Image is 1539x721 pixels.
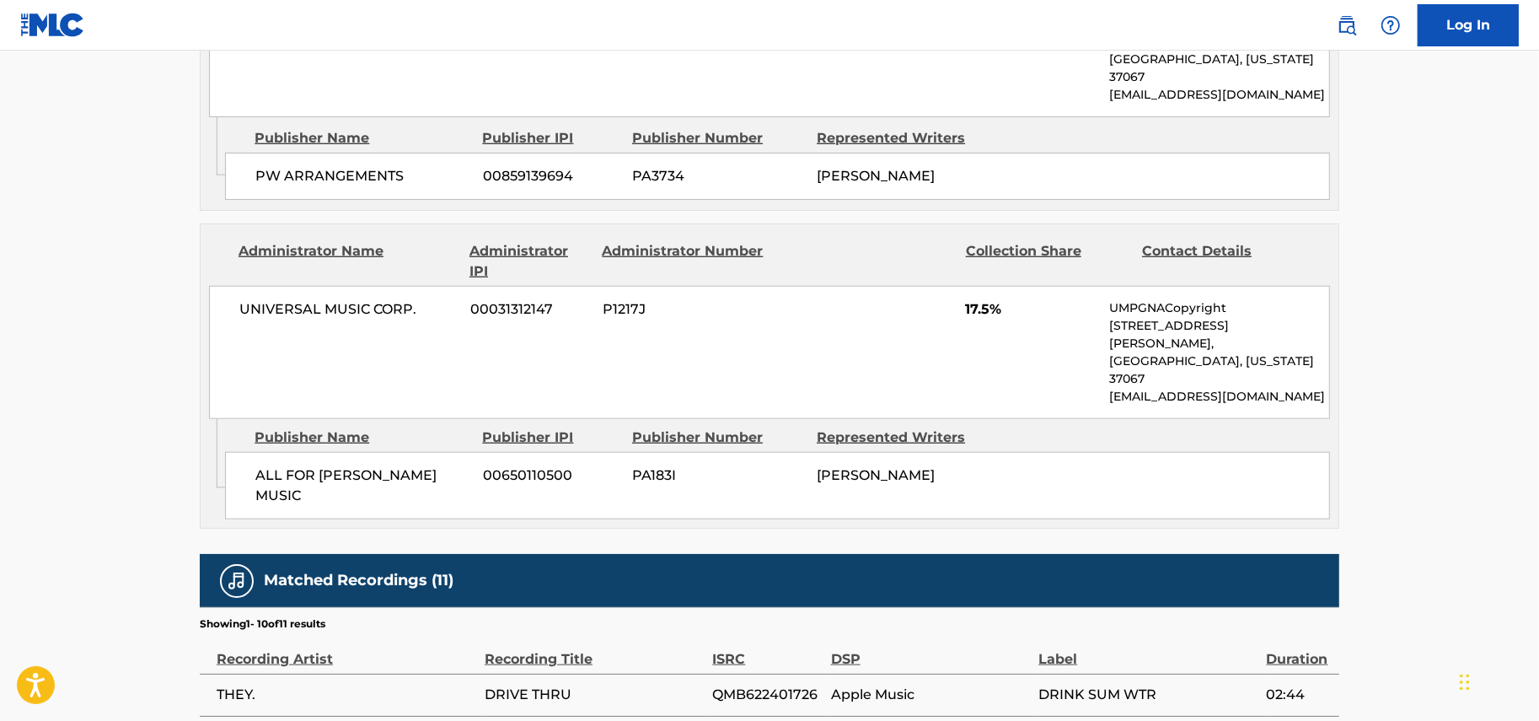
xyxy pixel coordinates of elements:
div: Administrator IPI [469,241,589,282]
div: Publisher Name [255,428,469,448]
div: Contact Details [1142,241,1306,282]
span: 17.5% [966,299,1097,320]
p: UMPGNACopyright [1109,299,1329,317]
div: Administrator Number [602,241,765,282]
img: help [1381,15,1401,35]
div: Label [1038,632,1257,670]
h5: Matched Recordings (11) [264,571,453,590]
p: [GEOGRAPHIC_DATA], [US_STATE] 37067 [1109,352,1329,388]
img: Matched Recordings [227,571,247,591]
span: [PERSON_NAME] [817,467,935,483]
span: DRINK SUM WTR [1038,685,1257,705]
p: [EMAIL_ADDRESS][DOMAIN_NAME] [1109,388,1329,406]
p: Showing 1 - 10 of 11 results [200,616,325,632]
span: PA183I [632,465,804,486]
div: Represented Writers [817,428,989,448]
div: Collection Share [966,241,1129,282]
div: Recording Title [485,632,704,670]
span: Apple Music [831,685,1030,705]
div: Help [1374,8,1408,42]
img: MLC Logo [20,13,85,37]
span: UNIVERSAL MUSIC CORP. [239,299,458,320]
span: 00650110500 [483,465,619,486]
div: ISRC [712,632,822,670]
span: PW ARRANGEMENTS [255,166,470,186]
div: Recording Artist [217,632,476,670]
div: Publisher IPI [482,428,619,448]
span: P1217J [603,299,766,320]
a: Log In [1418,4,1519,46]
div: DSP [831,632,1030,670]
span: DRIVE THRU [485,685,704,705]
p: [STREET_ADDRESS][PERSON_NAME], [1109,317,1329,352]
a: Public Search [1330,8,1364,42]
span: [PERSON_NAME] [817,168,935,184]
span: ALL FOR [PERSON_NAME] MUSIC [255,465,470,506]
span: 00859139694 [483,166,619,186]
div: Publisher Name [255,128,469,148]
div: Publisher Number [632,128,804,148]
iframe: Chat Widget [1455,640,1539,721]
div: Publisher IPI [482,128,619,148]
p: [EMAIL_ADDRESS][DOMAIN_NAME] [1109,86,1329,104]
span: THEY. [217,685,476,705]
p: [GEOGRAPHIC_DATA], [US_STATE] 37067 [1109,51,1329,86]
div: Administrator Name [239,241,457,282]
div: Drag [1460,657,1470,708]
span: PA3734 [632,166,804,186]
span: 00031312147 [470,299,590,320]
div: Represented Writers [817,128,989,148]
img: search [1337,15,1357,35]
div: Duration [1267,632,1331,670]
div: Publisher Number [632,428,804,448]
span: QMB622401726 [712,685,822,705]
span: 02:44 [1267,685,1331,705]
